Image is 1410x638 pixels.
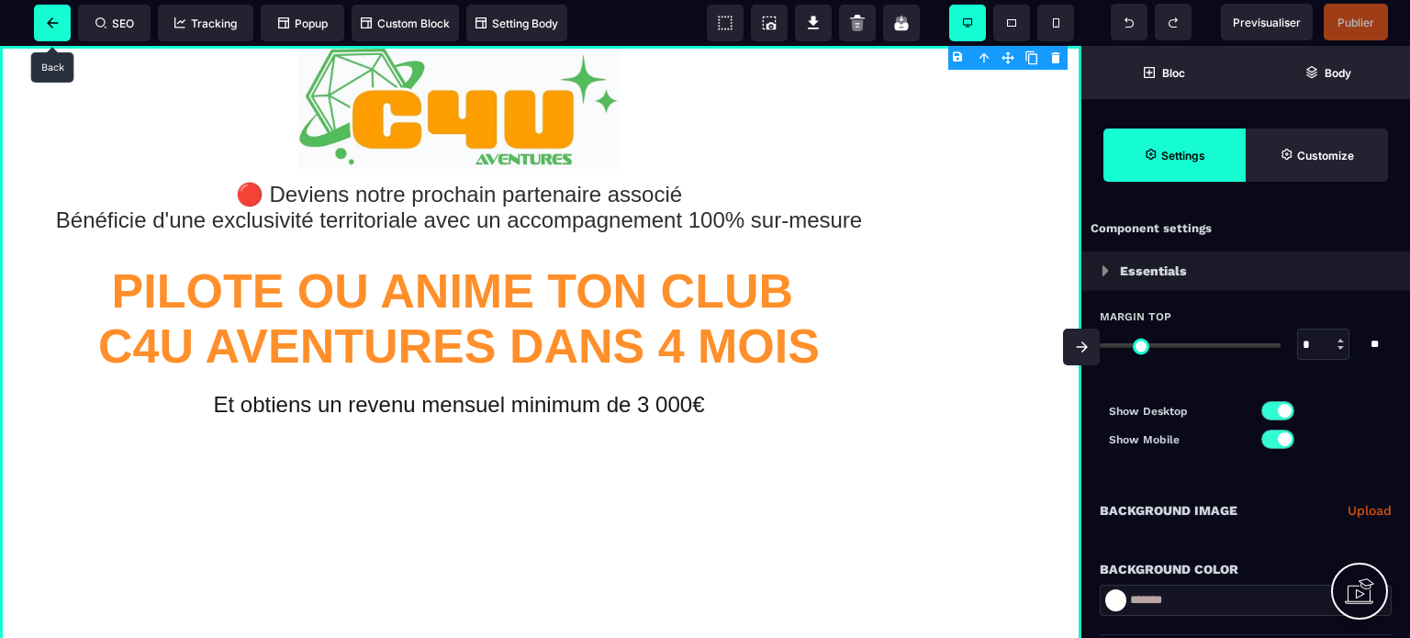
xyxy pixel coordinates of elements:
[1233,16,1301,29] span: Previsualiser
[1109,431,1246,449] p: Show Mobile
[1100,558,1392,580] div: Background Color
[1161,149,1205,162] strong: Settings
[95,17,134,30] span: SEO
[1120,260,1187,282] p: Essentials
[1297,149,1354,162] strong: Customize
[1081,46,1246,99] span: Open Blocks
[476,17,558,30] span: Setting Body
[1337,16,1374,29] span: Publier
[1325,66,1351,80] strong: Body
[1348,499,1392,521] a: Upload
[1162,66,1185,80] strong: Bloc
[1100,499,1237,521] p: Background Image
[1081,211,1410,247] div: Component settings
[1246,46,1410,99] span: Open Layer Manager
[361,17,450,30] span: Custom Block
[14,208,904,337] h1: pILOTE ou anime ton club C4U aventures dans 4 mois
[1246,129,1388,182] span: Open Style Manager
[174,17,237,30] span: Tracking
[1103,129,1246,182] span: Settings
[751,5,788,41] span: Screenshot
[1100,309,1171,324] span: Margin Top
[278,17,328,30] span: Popup
[707,5,744,41] span: View components
[1109,402,1246,420] p: Show Desktop
[1102,265,1109,276] img: loading
[1221,4,1313,40] span: Preview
